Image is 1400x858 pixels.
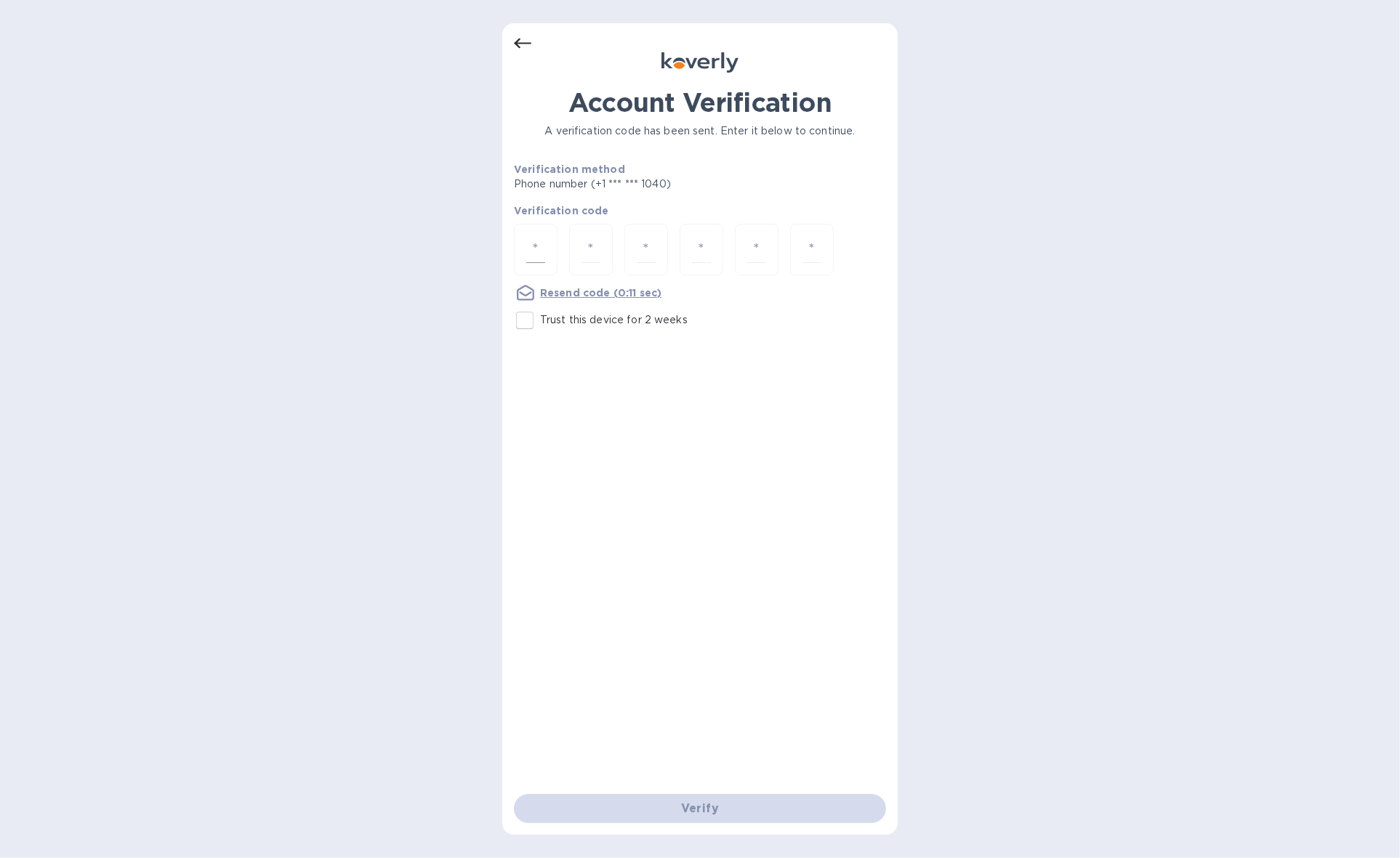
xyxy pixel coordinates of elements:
p: Phone number (+1 *** *** 1040) [514,177,782,192]
p: Trust this device for 2 weeks [540,312,688,328]
p: Verification code [514,203,886,218]
b: Verification method [514,163,625,175]
p: A verification code has been sent. Enter it below to continue. [514,124,886,139]
h1: Account Verification [514,87,886,118]
u: Resend code (0:11 sec) [540,287,661,299]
